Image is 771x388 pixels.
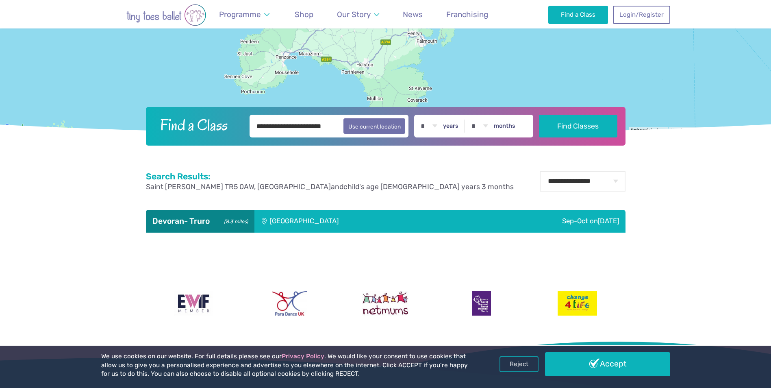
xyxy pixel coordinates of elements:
[539,115,617,137] button: Find Classes
[146,171,514,182] h2: Search Results:
[154,115,244,135] h2: Find a Class
[343,183,514,191] span: child's age [DEMOGRAPHIC_DATA] years 3 months
[282,353,324,360] a: Privacy Policy
[174,291,213,316] img: Encouraging Women Into Franchising
[446,10,488,19] span: Franchising
[152,216,248,226] h3: Devoran- Truro
[101,352,471,379] p: We use cookies on our website. For full details please see our . We would like your consent to us...
[291,5,317,24] a: Shop
[146,182,514,192] p: and
[464,210,625,233] div: Sep-Oct on
[548,6,608,24] a: Find a Class
[443,122,458,130] label: years
[219,10,261,19] span: Programme
[221,216,248,225] small: (8.3 miles)
[343,118,406,134] button: Use current location
[215,5,274,24] a: Programme
[254,210,464,233] div: [GEOGRAPHIC_DATA]
[272,291,307,316] img: Para Dance UK
[500,356,539,372] a: Reject
[399,5,427,24] a: News
[613,6,670,24] a: Login/Register
[337,10,371,19] span: Our Story
[333,5,383,24] a: Our Story
[443,5,492,24] a: Franchising
[545,352,670,376] a: Accept
[2,122,29,133] img: Google
[295,10,313,19] span: Shop
[403,10,423,19] span: News
[598,217,619,225] span: [DATE]
[2,122,29,133] a: Open this area in Google Maps (opens a new window)
[101,4,231,26] img: tiny toes ballet
[494,122,515,130] label: months
[146,183,331,191] span: Saint [PERSON_NAME] TR5 0AW, [GEOGRAPHIC_DATA]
